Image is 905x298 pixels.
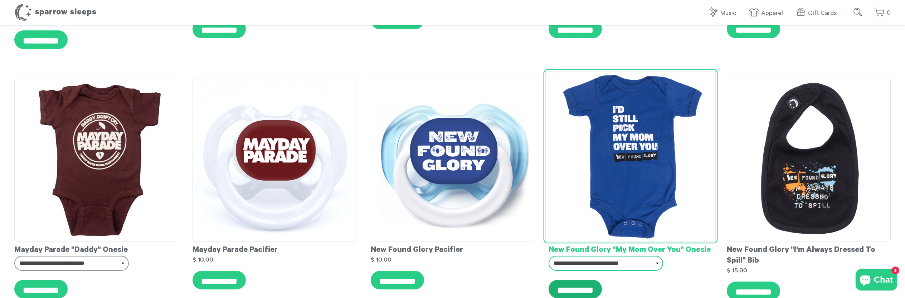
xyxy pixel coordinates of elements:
[727,241,891,267] div: New Found Glory "I'm Always Dressed To Spill" Bib
[749,6,787,21] a: Apparel
[193,78,356,241] img: MaydayParadePacifierMockup_grande.png
[851,5,865,19] input: Submit
[14,4,97,21] h1: Sparrow Sleeps
[795,6,840,21] a: Gift Cards
[545,71,716,241] img: NewFoundGlory-Onesie_grande.png
[193,257,213,263] strong: $ 10.00
[371,78,535,241] img: NewFoundGloryPacifier_grande.png
[727,78,891,241] img: New_Found_Glory_-_Bib_grande.jpg
[193,241,356,256] div: Mayday Parade Pacifier
[549,241,712,256] div: New Found Glory "My Mom Over You" Onesie
[14,241,178,256] div: Mayday Parade "Daddy" Onesie
[14,78,178,241] img: Mayday_Parade_-_Daddy_Onesie_grande.png
[708,6,740,21] a: Music
[371,257,391,263] strong: $ 10.00
[727,267,747,273] strong: $ 15.00
[874,5,891,21] a: 0
[371,241,535,256] div: New Found Glory Pacifier
[853,269,899,292] inbox-online-store-chat: Shopify online store chat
